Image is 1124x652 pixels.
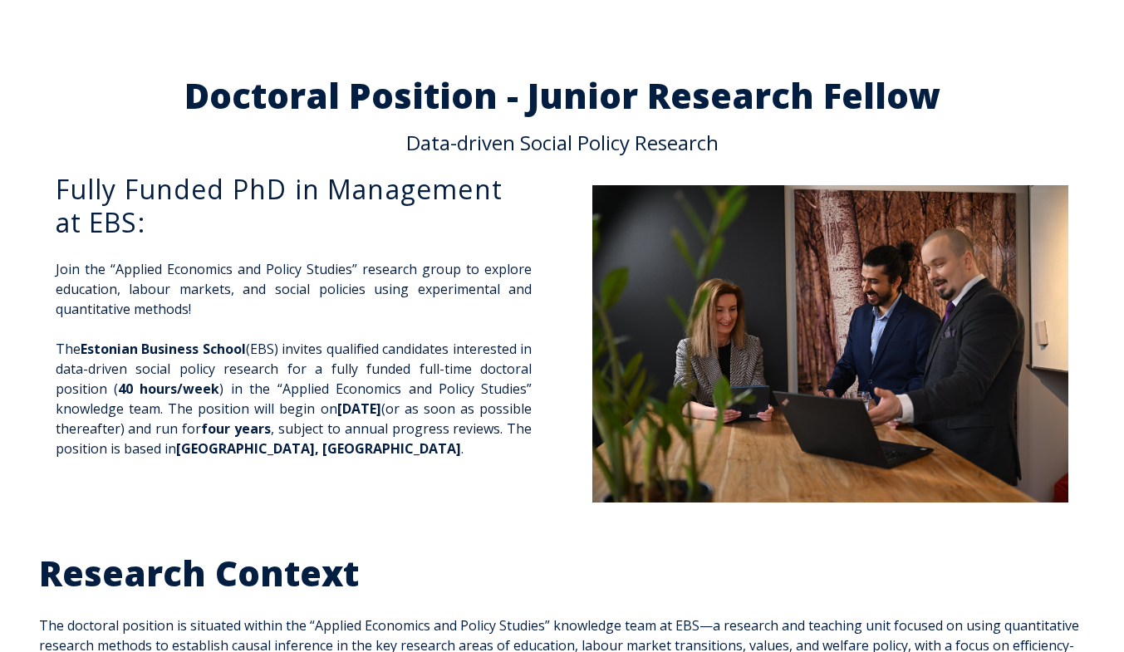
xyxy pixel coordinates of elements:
span: Estonian Business School [81,340,246,358]
img: DSC_0993 [592,185,1069,502]
h2: Research Context [39,552,1086,596]
span: [GEOGRAPHIC_DATA], [GEOGRAPHIC_DATA] [176,439,461,458]
h2: Doctoral Position - Junior Research Fellow [39,78,1086,113]
p: Join the “Applied Economics and Policy Studies” research group to explore education, labour marke... [56,259,533,319]
span: [DATE] [337,400,381,418]
span: four years [201,419,271,438]
h3: Fully Funded PhD in Management at EBS: [56,173,533,239]
p: The (EBS) invites qualified candidates interested in data-driven social policy research for a ful... [56,339,533,458]
span: 40 hours/week [118,380,219,398]
p: Data-driven Social Policy Research [39,133,1086,153]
